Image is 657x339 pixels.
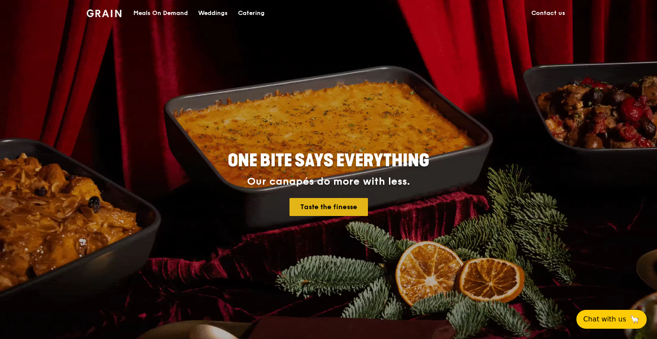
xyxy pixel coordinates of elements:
span: ONE BITE SAYS EVERYTHING [228,150,429,171]
div: Weddings [198,0,228,26]
span: 🦙 [630,314,640,324]
a: Contact us [526,0,570,26]
img: Grain [87,9,121,17]
div: Catering [238,0,265,26]
a: Weddings [193,0,233,26]
a: Taste the finesse [289,198,368,216]
button: Chat with us🦙 [576,310,647,329]
span: Chat with us [583,314,626,324]
div: Meals On Demand [133,0,188,26]
div: Our canapés do more with less. [174,176,483,188]
a: Catering [233,0,270,26]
